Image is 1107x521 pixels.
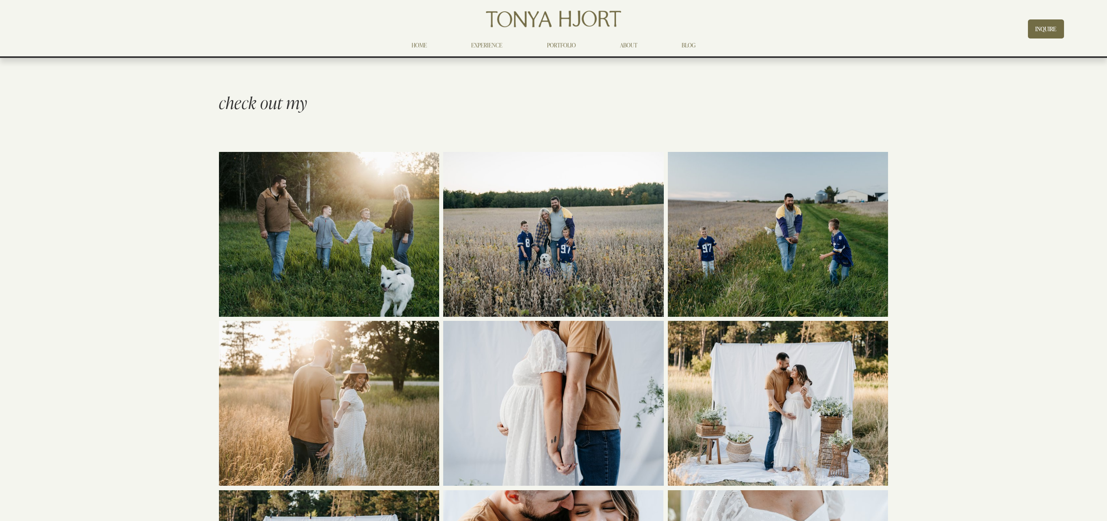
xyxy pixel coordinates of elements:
a: BLOG [682,41,695,50]
img: Mariah+Tanner_Maternity-40.jpg [430,321,678,486]
a: ABOUT [620,41,637,50]
a: PORTFOLIO [547,41,576,50]
img: HjortFamily_TonyaHjortPhotography-50.jpg [205,152,453,317]
img: HjortFamily_TonyaHjortPhotography-114.jpg [654,152,902,317]
a: HOME [412,41,427,50]
em: Families Gallery [219,120,328,141]
img: HjortFamily_TonyaHjortPhotography-100.jpg [430,152,678,317]
a: EXPERIENCE [471,41,502,50]
em: check out my [219,92,307,113]
a: INQUIRE [1028,19,1064,38]
img: Tonya Hjort [484,8,622,30]
img: Mariah+Tanner_Maternity-52.jpg [205,321,453,486]
img: Mariah+Tanner_Maternity-34.jpg [654,321,902,486]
